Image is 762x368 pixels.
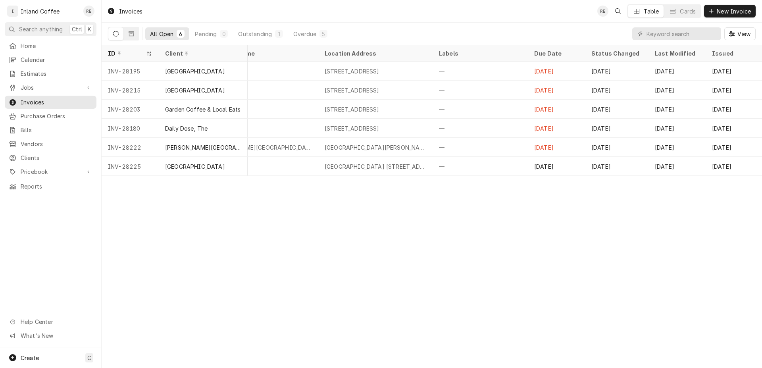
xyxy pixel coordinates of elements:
[433,157,528,176] div: —
[528,81,585,100] div: [DATE]
[178,30,183,38] div: 6
[7,6,18,17] div: I
[325,49,425,58] div: Location Address
[165,143,241,152] div: [PERSON_NAME][GEOGRAPHIC_DATA]
[102,62,159,81] div: INV-28195
[204,62,318,81] div: —
[585,157,648,176] div: [DATE]
[87,354,91,362] span: C
[5,96,96,109] a: Invoices
[102,157,159,176] div: INV-28225
[715,7,752,15] span: New Invoice
[680,7,696,15] div: Cards
[597,6,608,17] div: RE
[724,27,756,40] button: View
[5,165,96,178] a: Go to Pricebook
[165,162,225,171] div: [GEOGRAPHIC_DATA]
[439,49,521,58] div: Labels
[204,119,318,138] div: —
[648,62,706,81] div: [DATE]
[325,162,426,171] div: [GEOGRAPHIC_DATA] [STREET_ADDRESS]
[165,124,208,133] div: Daily Dose, The
[648,100,706,119] div: [DATE]
[5,123,96,137] a: Bills
[433,100,528,119] div: —
[528,157,585,176] div: [DATE]
[5,39,96,52] a: Home
[5,81,96,94] a: Go to Jobs
[648,157,706,176] div: [DATE]
[108,49,144,58] div: ID
[21,126,92,134] span: Bills
[204,157,318,176] div: —
[21,112,92,120] span: Purchase Orders
[433,81,528,100] div: —
[238,30,272,38] div: Outstanding
[647,27,717,40] input: Keyword search
[195,30,217,38] div: Pending
[165,105,241,114] div: Garden Coffee & Local Eats
[325,67,379,75] div: [STREET_ADDRESS]
[102,81,159,100] div: INV-28215
[585,81,648,100] div: [DATE]
[5,315,96,328] a: Go to Help Center
[612,5,624,17] button: Open search
[5,329,96,342] a: Go to What's New
[21,182,92,191] span: Reports
[165,67,225,75] div: [GEOGRAPHIC_DATA]
[712,49,755,58] div: Issued
[5,22,96,36] button: Search anythingCtrlK
[19,25,63,33] span: Search anything
[5,110,96,123] a: Purchase Orders
[528,100,585,119] div: [DATE]
[21,318,92,326] span: Help Center
[165,49,240,58] div: Client
[221,30,226,38] div: 0
[5,137,96,150] a: Vendors
[5,67,96,80] a: Estimates
[165,86,225,94] div: [GEOGRAPHIC_DATA]
[585,138,648,157] div: [DATE]
[204,81,318,100] div: —
[277,30,281,38] div: 1
[21,83,81,92] span: Jobs
[528,119,585,138] div: [DATE]
[648,81,706,100] div: [DATE]
[644,7,659,15] div: Table
[293,30,316,38] div: Overdue
[21,42,92,50] span: Home
[433,138,528,157] div: —
[528,62,585,81] div: [DATE]
[5,151,96,164] a: Clients
[648,138,706,157] div: [DATE]
[655,49,698,58] div: Last Modified
[204,100,318,119] div: —
[528,138,585,157] div: [DATE]
[102,100,159,119] div: INV-28203
[433,62,528,81] div: —
[597,6,608,17] div: Ruth Easley's Avatar
[210,49,310,58] div: Location Name
[21,7,60,15] div: Inland Coffee
[83,6,94,17] div: RE
[21,355,39,361] span: Create
[736,30,752,38] span: View
[21,98,92,106] span: Invoices
[21,331,92,340] span: What's New
[5,180,96,193] a: Reports
[150,30,173,38] div: All Open
[325,105,379,114] div: [STREET_ADDRESS]
[21,140,92,148] span: Vendors
[591,49,642,58] div: Status Changed
[21,56,92,64] span: Calendar
[648,119,706,138] div: [DATE]
[21,69,92,78] span: Estimates
[210,143,312,152] div: [PERSON_NAME][GEOGRAPHIC_DATA]
[102,119,159,138] div: INV-28180
[325,143,426,152] div: [GEOGRAPHIC_DATA][PERSON_NAME] [STREET_ADDRESS]
[88,25,91,33] span: K
[5,53,96,66] a: Calendar
[585,119,648,138] div: [DATE]
[585,100,648,119] div: [DATE]
[21,168,81,176] span: Pricebook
